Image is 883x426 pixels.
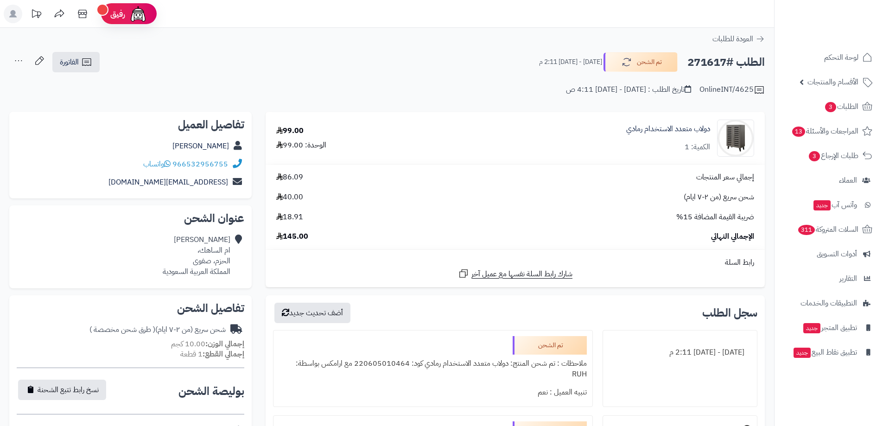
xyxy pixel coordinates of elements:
[17,213,244,224] h2: عنوان الشحن
[566,84,691,95] div: تاريخ الطلب : [DATE] - [DATE] 4:11 ص
[276,231,308,242] span: 145.00
[626,124,710,134] a: دولاب متعدد الاستخدام رمادي
[276,192,303,203] span: 40.00
[824,100,858,113] span: الطلبات
[180,349,244,360] small: 1 قطعة
[780,95,877,118] a: الطلبات3
[712,33,753,45] span: العودة للطلبات
[817,248,857,261] span: أدوات التسويق
[129,5,147,23] img: ai-face.png
[172,140,229,152] a: [PERSON_NAME]
[685,142,710,153] div: الكمية: 1
[18,380,106,400] button: نسخ رابط تتبع الشحنة
[780,317,877,339] a: تطبيق المتجرجديد
[38,384,99,395] span: نسخ رابط تتبع الشحنة
[276,172,303,183] span: 86.09
[813,200,831,210] span: جديد
[143,159,171,170] a: واتساب
[269,257,761,268] div: رابط السلة
[279,383,586,401] div: تنبيه العميل : نعم
[276,212,303,223] span: 18.91
[274,303,350,323] button: أضف تحديث جديد
[807,76,858,89] span: الأقسام والمنتجات
[513,336,587,355] div: تم الشحن
[793,346,857,359] span: تطبيق نقاط البيع
[825,102,836,112] span: 3
[780,218,877,241] a: السلات المتروكة311
[471,269,572,280] span: شارك رابط السلة نفسها مع عميل آخر
[780,120,877,142] a: المراجعات والأسئلة13
[163,235,230,277] div: [PERSON_NAME] ام الساهك، الحزم، صفوى المملكة العربية السعودية
[276,126,304,136] div: 99.00
[687,53,765,72] h2: الطلب #271617
[276,140,326,151] div: الوحدة: 99.00
[791,125,858,138] span: المراجعات والأسئلة
[171,338,244,350] small: 10.00 كجم
[780,243,877,265] a: أدوات التسويق
[780,194,877,216] a: وآتس آبجديد
[89,324,155,335] span: ( طرق شحن مخصصة )
[17,303,244,314] h2: تفاصيل الشحن
[108,177,228,188] a: [EMAIL_ADDRESS][DOMAIN_NAME]
[839,272,857,285] span: التقارير
[780,169,877,191] a: العملاء
[110,8,125,19] span: رفيق
[798,225,815,235] span: 311
[792,127,805,137] span: 13
[780,46,877,69] a: لوحة التحكم
[800,297,857,310] span: التطبيقات والخدمات
[813,198,857,211] span: وآتس آب
[458,268,572,280] a: شارك رابط السلة نفسها مع عميل آخر
[780,145,877,167] a: طلبات الإرجاع3
[25,5,48,25] a: تحديثات المنصة
[178,386,244,397] h2: بوليصة الشحن
[203,349,244,360] strong: إجمالي القطع:
[205,338,244,350] strong: إجمالي الوزن:
[780,267,877,290] a: التقارير
[718,120,754,157] img: 1709999200-220605010464-90x90.jpg
[676,212,754,223] span: ضريبة القيمة المضافة 15%
[696,172,754,183] span: إجمالي سعر المنتجات
[89,324,226,335] div: شحن سريع (من ٢-٧ ايام)
[802,321,857,334] span: تطبيق المتجر
[172,159,228,170] a: 966532956755
[609,343,751,362] div: [DATE] - [DATE] 2:11 م
[808,149,858,162] span: طلبات الإرجاع
[539,57,602,67] small: [DATE] - [DATE] 2:11 م
[279,355,586,383] div: ملاحظات : تم شحن المنتج: دولاب متعدد الاستخدام رمادي كود: 220605010464 مع ارامكس بواسطة: RUH
[702,307,757,318] h3: سجل الطلب
[824,51,858,64] span: لوحة التحكم
[809,151,820,161] span: 3
[780,341,877,363] a: تطبيق نقاط البيعجديد
[803,323,820,333] span: جديد
[712,33,765,45] a: العودة للطلبات
[839,174,857,187] span: العملاء
[794,348,811,358] span: جديد
[797,223,858,236] span: السلات المتروكة
[684,192,754,203] span: شحن سريع (من ٢-٧ ايام)
[699,84,765,95] div: OnlineINT/4625
[780,292,877,314] a: التطبيقات والخدمات
[60,57,79,68] span: الفاتورة
[603,52,678,72] button: تم الشحن
[52,52,100,72] a: الفاتورة
[711,231,754,242] span: الإجمالي النهائي
[17,119,244,130] h2: تفاصيل العميل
